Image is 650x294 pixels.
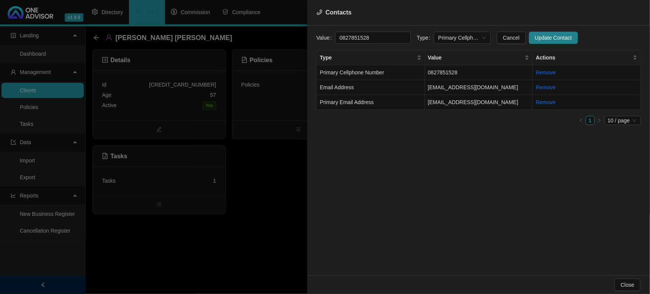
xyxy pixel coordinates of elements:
th: Actions [533,50,641,65]
span: Primary Email Address [320,99,374,105]
span: 10 / page [608,116,638,125]
span: Type [320,53,415,62]
span: Primary Cellphone Number [438,32,486,43]
span: Email Address [320,84,354,90]
td: [EMAIL_ADDRESS][DOMAIN_NAME] [425,95,533,110]
td: [EMAIL_ADDRESS][DOMAIN_NAME] [425,80,533,95]
li: Next Page [595,116,604,125]
th: Type [317,50,425,65]
th: Value [425,50,533,65]
label: Type [417,32,434,44]
span: Update Contact [535,34,572,42]
button: left [577,116,586,125]
span: Cancel [503,34,520,42]
span: Contacts [326,9,351,16]
button: Cancel [497,32,526,44]
button: Close [615,279,640,291]
span: Close [621,281,634,289]
span: left [579,118,583,123]
button: Update Contact [529,32,578,44]
td: 0827851528 [425,65,533,80]
li: 1 [586,116,595,125]
span: Value [428,53,524,62]
li: Previous Page [577,116,586,125]
label: Value [316,32,335,44]
button: right [595,116,604,125]
a: Remove [536,84,556,90]
span: right [597,118,602,123]
span: phone [316,9,323,15]
a: Remove [536,69,556,76]
a: 1 [586,116,594,125]
div: Page Size [605,116,641,125]
a: Remove [536,99,556,105]
span: Actions [536,53,631,62]
span: Primary Cellphone Number [320,69,384,76]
